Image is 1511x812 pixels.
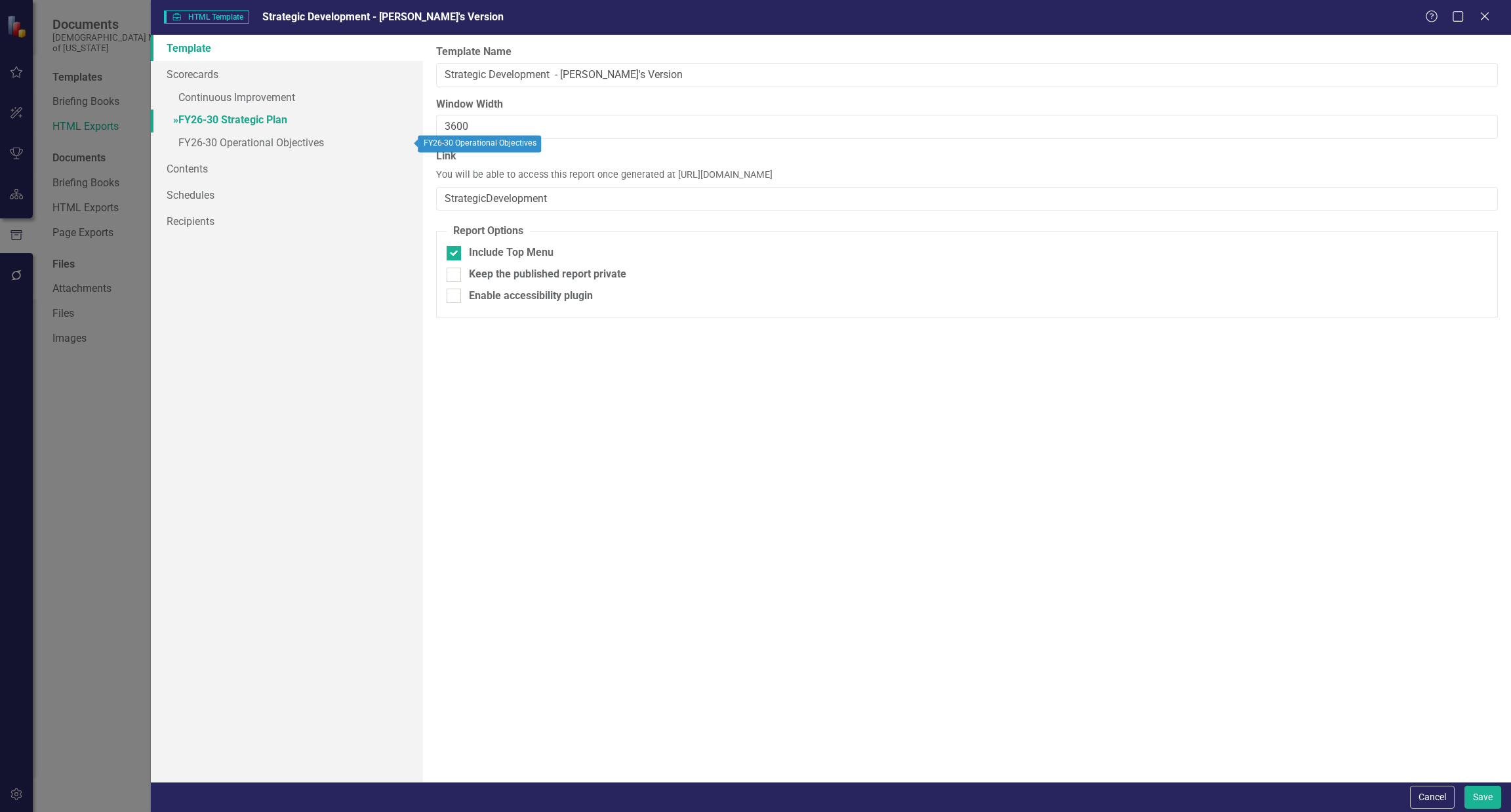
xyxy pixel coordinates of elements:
legend: Report Options [447,224,530,239]
a: »FY26-30 Strategic Plan [151,110,423,132]
button: Save [1464,786,1501,809]
div: Enable accessibility plugin [469,289,593,304]
a: Schedules [151,182,423,208]
label: Link [436,149,1498,164]
div: Include Top Menu [469,245,554,260]
span: Strategic Development - [PERSON_NAME]'s Version [262,10,504,23]
label: Window Width [436,97,1498,112]
span: HTML Template [164,10,249,24]
span: » [173,113,178,126]
a: Scorecards [151,61,423,87]
div: FY26-30 Operational Objectives [418,135,542,152]
label: Template Name [436,45,1498,60]
div: Keep the published report private [469,267,626,282]
button: Cancel [1410,786,1455,809]
a: FY26-30 Operational Objectives [151,132,423,155]
a: Contents [151,155,423,182]
span: You will be able to access this report once generated at [URL][DOMAIN_NAME] [436,169,773,182]
a: Template [151,35,423,61]
a: Continuous Improvement [151,87,423,110]
a: Recipients [151,208,423,234]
